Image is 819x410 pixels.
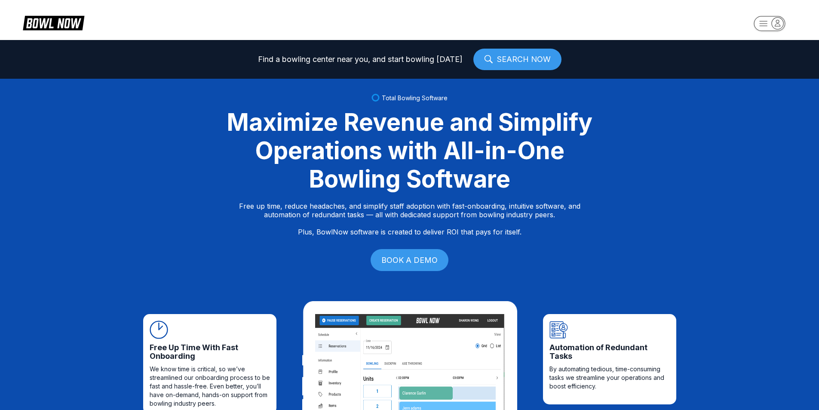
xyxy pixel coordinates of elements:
[549,343,670,361] span: Automation of Redundant Tasks
[216,108,603,193] div: Maximize Revenue and Simplify Operations with All-in-One Bowling Software
[150,343,270,361] span: Free Up Time With Fast Onboarding
[371,249,448,271] a: BOOK A DEMO
[473,49,561,70] a: SEARCH NOW
[382,94,448,102] span: Total Bowling Software
[258,55,463,64] span: Find a bowling center near you, and start bowling [DATE]
[549,365,670,391] span: By automating tedious, time-consuming tasks we streamline your operations and boost efficiency.
[150,365,270,408] span: We know time is critical, so we’ve streamlined our onboarding process to be fast and hassle-free....
[239,202,580,236] p: Free up time, reduce headaches, and simplify staff adoption with fast-onboarding, intuitive softw...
